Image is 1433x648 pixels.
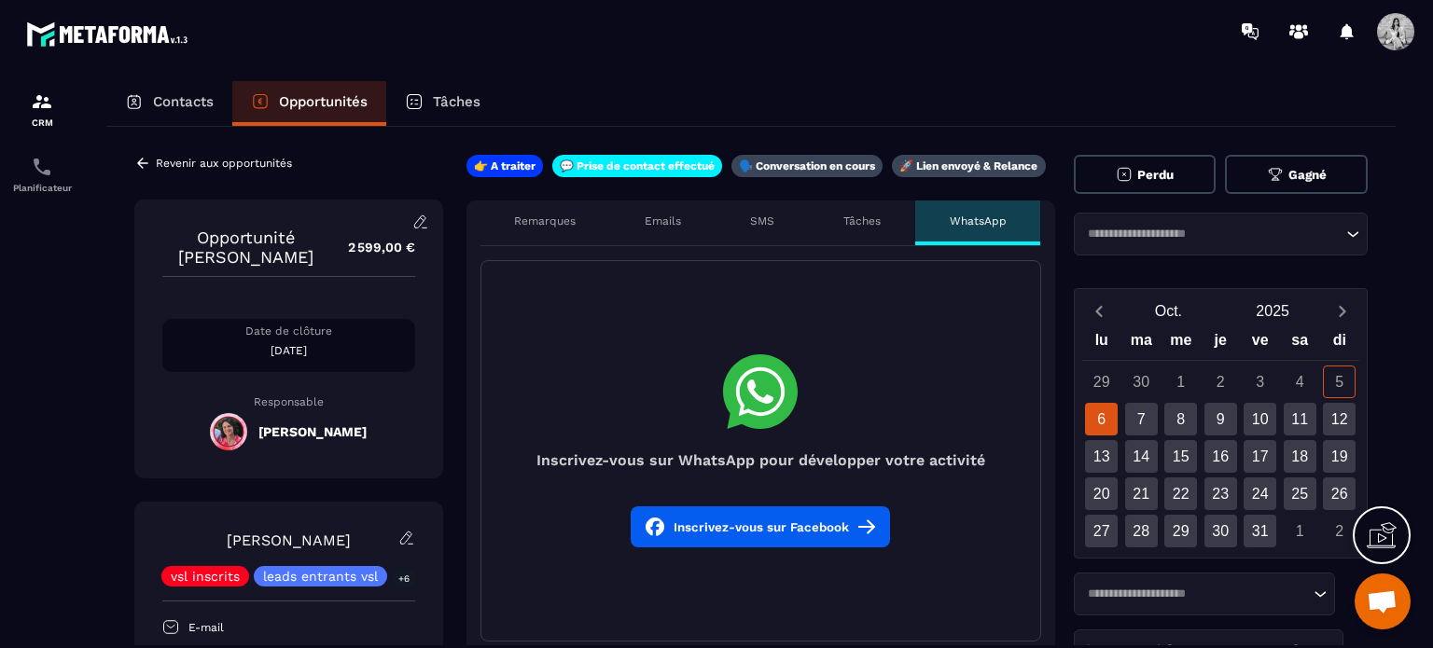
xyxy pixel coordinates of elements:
[1320,327,1360,360] div: di
[5,183,79,193] p: Planificateur
[560,159,715,173] p: 💬 Prise de contact effectué
[1081,585,1309,603] input: Search for option
[433,93,480,110] p: Tâches
[1201,327,1241,360] div: je
[1284,515,1316,547] div: 1
[481,451,1040,469] h4: Inscrivez-vous sur WhatsApp pour développer votre activité
[1244,477,1276,510] div: 24
[1225,155,1368,194] button: Gagné
[31,156,53,178] img: scheduler
[1241,327,1281,360] div: ve
[263,570,378,583] p: leads entrants vsl
[1244,403,1276,435] div: 10
[1074,213,1369,255] div: Search for option
[950,214,1007,228] p: WhatsApp
[329,229,415,266] p: 2 599,00 €
[631,506,890,547] button: Inscrivez-vous sur Facebook
[171,570,240,583] p: vsl inscrits
[1284,477,1316,510] div: 25
[1085,440,1118,473] div: 13
[1085,515,1118,547] div: 27
[1323,440,1356,473] div: 19
[843,214,881,228] p: Tâches
[5,142,79,207] a: schedulerschedulerPlanificateur
[1244,440,1276,473] div: 17
[31,90,53,113] img: formation
[899,159,1037,173] p: 🚀 Lien envoyé & Relance
[1280,327,1320,360] div: sa
[1323,365,1356,398] div: 5
[1074,155,1217,194] button: Perdu
[162,343,415,358] p: [DATE]
[645,214,681,228] p: Emails
[514,214,576,228] p: Remarques
[392,569,416,588] p: +6
[1284,365,1316,398] div: 4
[1085,365,1118,398] div: 29
[1204,403,1237,435] div: 9
[1244,515,1276,547] div: 31
[474,159,536,173] p: 👉 A traiter
[1125,477,1158,510] div: 21
[1204,477,1237,510] div: 23
[26,17,194,51] img: logo
[1125,365,1158,398] div: 30
[106,81,232,126] a: Contacts
[1125,403,1158,435] div: 7
[1164,515,1197,547] div: 29
[1325,298,1359,324] button: Next month
[1082,365,1360,547] div: Calendar days
[1288,168,1327,182] span: Gagné
[162,227,329,267] p: Opportunité [PERSON_NAME]
[1081,225,1343,243] input: Search for option
[1323,515,1356,547] div: 2
[1164,365,1197,398] div: 1
[1164,440,1197,473] div: 15
[188,620,224,635] p: E-mail
[386,81,499,126] a: Tâches
[232,81,386,126] a: Opportunités
[258,424,367,439] h5: [PERSON_NAME]
[1204,365,1237,398] div: 2
[1137,168,1174,182] span: Perdu
[1220,295,1325,327] button: Open years overlay
[1164,477,1197,510] div: 22
[1082,327,1122,360] div: lu
[1074,572,1335,615] div: Search for option
[1244,365,1276,398] div: 3
[1082,298,1117,324] button: Previous month
[153,93,214,110] p: Contacts
[1162,327,1202,360] div: me
[5,76,79,142] a: formationformationCRM
[1164,403,1197,435] div: 8
[1082,327,1360,547] div: Calendar wrapper
[739,159,875,173] p: 🗣️ Conversation en cours
[1284,403,1316,435] div: 11
[1323,477,1356,510] div: 26
[750,214,774,228] p: SMS
[156,157,292,170] p: Revenir aux opportunités
[5,117,79,128] p: CRM
[1085,403,1118,435] div: 6
[1284,440,1316,473] div: 18
[227,531,351,549] a: [PERSON_NAME]
[1355,573,1411,629] div: Ouvrir le chat
[1125,440,1158,473] div: 14
[1323,403,1356,435] div: 12
[162,395,415,408] p: Responsable
[1085,477,1118,510] div: 20
[1117,295,1221,327] button: Open months overlay
[1204,515,1237,547] div: 30
[162,324,415,338] p: Date de clôture
[1125,515,1158,547] div: 28
[1204,440,1237,473] div: 16
[279,93,368,110] p: Opportunités
[1121,327,1162,360] div: ma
